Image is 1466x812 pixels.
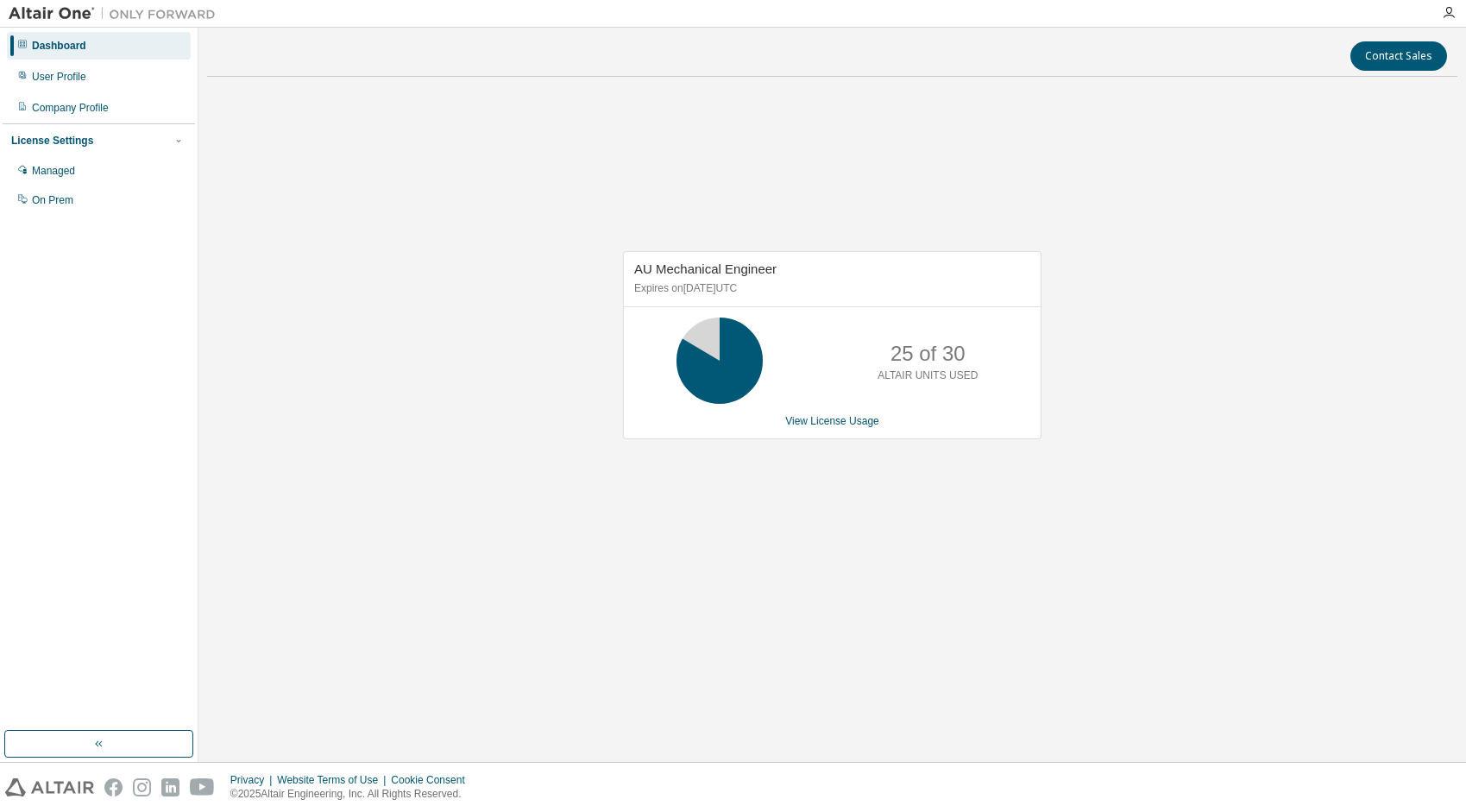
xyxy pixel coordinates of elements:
[230,787,475,802] p: © 2025 Altair Engineering, Inc. All Rights Reserved.
[32,164,75,178] div: Managed
[634,261,777,276] span: AU Mechanical Engineer
[634,281,1026,296] p: Expires on [DATE] UTC
[1350,41,1447,71] button: Contact Sales
[32,70,86,84] div: User Profile
[9,5,224,22] img: Altair One
[878,368,978,383] p: ALTAIR UNITS USED
[104,778,123,796] img: facebook.svg
[230,773,277,787] div: Privacy
[11,134,93,148] div: License Settings
[161,778,179,796] img: linkedin.svg
[391,773,475,787] div: Cookie Consent
[890,339,966,368] p: 25 of 30
[32,39,86,53] div: Dashboard
[32,193,73,207] div: On Prem
[5,778,94,796] img: altair_logo.svg
[133,778,151,796] img: instagram.svg
[785,415,879,427] a: View License Usage
[277,773,391,787] div: Website Terms of Use
[190,778,215,796] img: youtube.svg
[32,101,109,115] div: Company Profile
